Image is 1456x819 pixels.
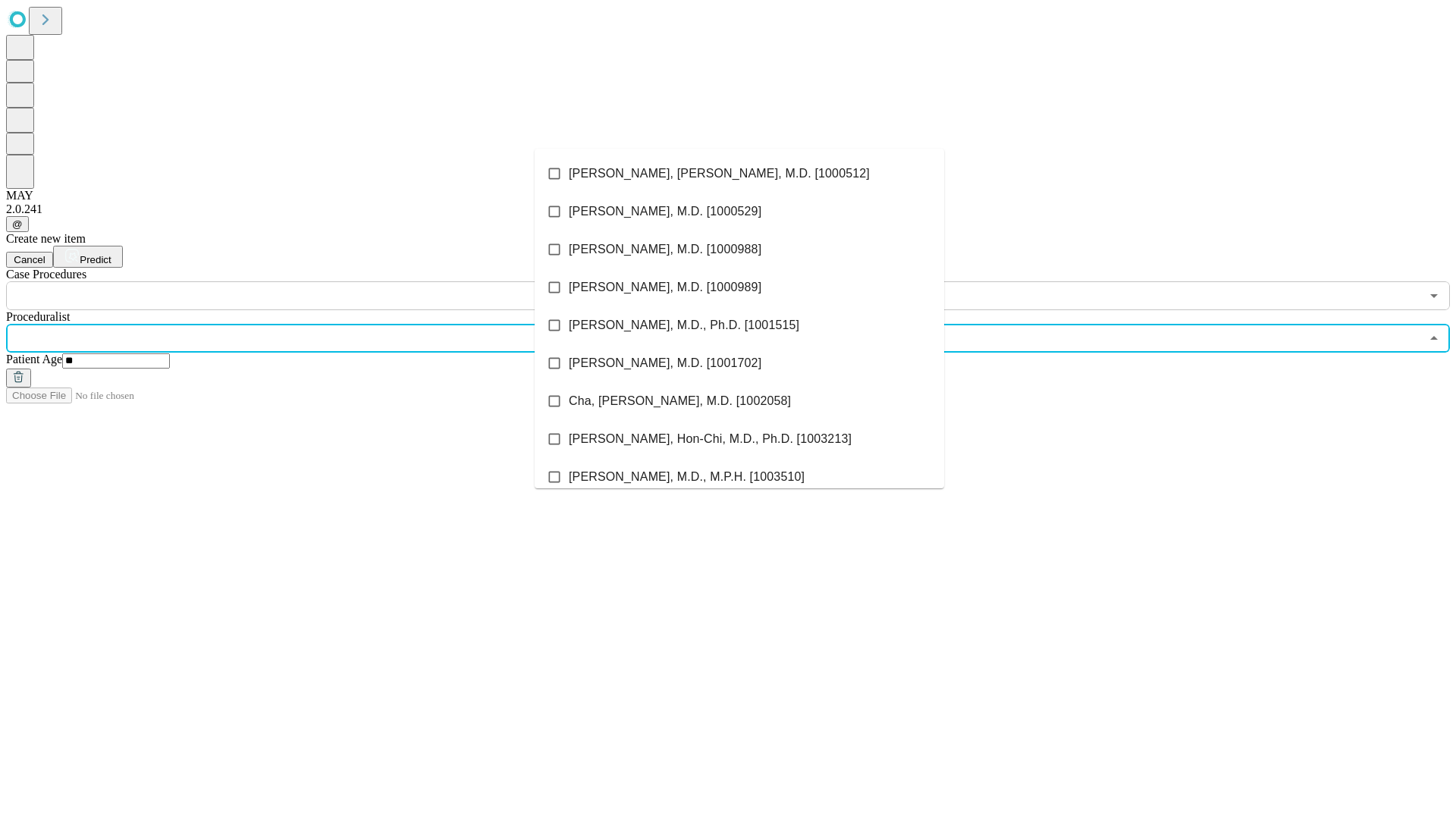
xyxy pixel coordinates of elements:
[569,392,791,410] span: Cha, [PERSON_NAME], M.D. [1002058]
[6,189,1450,202] div: MAY
[6,202,1450,216] div: 2.0.241
[14,254,45,265] span: Cancel
[6,310,70,323] span: Proceduralist
[569,354,761,372] span: [PERSON_NAME], M.D. [1001702]
[569,468,805,486] span: [PERSON_NAME], M.D., M.P.H. [1003510]
[1423,328,1445,349] button: Close
[569,316,799,334] span: [PERSON_NAME], M.D., Ph.D. [1001515]
[569,202,761,221] span: [PERSON_NAME], M.D. [1000529]
[12,218,23,230] span: @
[6,232,86,245] span: Create new item
[80,254,111,265] span: Predict
[1423,285,1445,306] button: Open
[6,268,86,281] span: Scheduled Procedure
[6,353,62,366] span: Patient Age
[53,246,123,268] button: Predict
[569,430,852,448] span: [PERSON_NAME], Hon-Chi, M.D., Ph.D. [1003213]
[6,216,29,232] button: @
[569,165,870,183] span: [PERSON_NAME], [PERSON_NAME], M.D. [1000512]
[569,240,761,259] span: [PERSON_NAME], M.D. [1000988]
[6,252,53,268] button: Cancel
[569,278,761,297] span: [PERSON_NAME], M.D. [1000989]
